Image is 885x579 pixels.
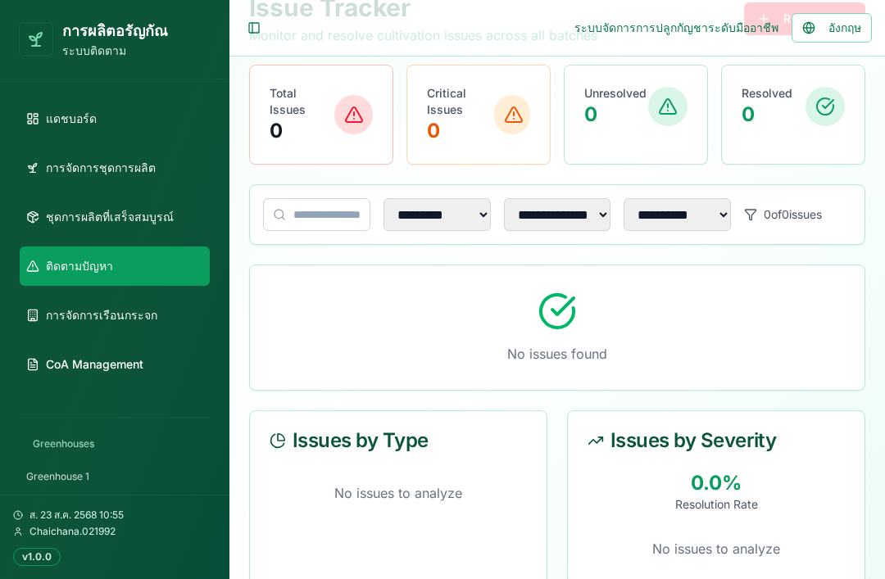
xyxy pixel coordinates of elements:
p: Critical Issues [427,85,494,118]
p: ระบบติดตาม [62,43,168,59]
span: การจัดการเรือนกระจก [46,307,157,323]
a: แดชบอร์ด [20,99,210,138]
span: แดชบอร์ด [46,111,97,127]
span: Chaichana.021992 [29,525,116,538]
p: Resolved [742,85,792,102]
a: ติดตามปัญหา [20,247,210,286]
div: Issues by Severity [588,431,845,450]
a: การจัดการเรือนกระจก [20,296,210,335]
a: ชุดการผลิตที่เสร็จสมบูรณ์ [20,197,210,237]
span: ส. 23 ส.ค. 2568 10:55 [29,509,124,522]
div: Greenhouses [20,431,210,457]
p: No issues found [276,344,838,364]
span: Greenhouse 1 [26,470,89,483]
p: 0 [742,102,792,128]
p: 0 [584,102,647,128]
p: Unresolved [584,85,647,102]
button: อังกฤษ [792,13,872,43]
div: Issues by Type [270,431,527,450]
a: การจัดการชุดการผลิต [20,148,210,188]
div: ระบบจัดการการปลูกกัญชาระดับมืออาชีพ [574,20,778,36]
span: ชุดการผลิตที่เสร็จสมบูรณ์ [46,209,174,225]
a: Greenhouse 1 [20,464,210,490]
h1: การผลิตอรัญกัณ [62,20,168,43]
a: CoA Management [20,345,210,384]
span: CoA Management [46,356,143,373]
p: No issues to analyze [588,526,845,572]
p: Total Issues [270,85,334,118]
p: Resolution Rate [588,496,845,513]
p: 0.0 % [588,470,845,496]
div: v1.0.0 [13,548,61,566]
span: ติดตามปัญหา [46,258,113,274]
p: 0 [270,118,334,144]
div: 0 of 0 issues [744,198,851,231]
span: การจัดการชุดการผลิต [46,160,156,176]
p: No issues to analyze [270,470,527,516]
p: 0 [427,118,494,144]
span: อังกฤษ [828,20,861,36]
